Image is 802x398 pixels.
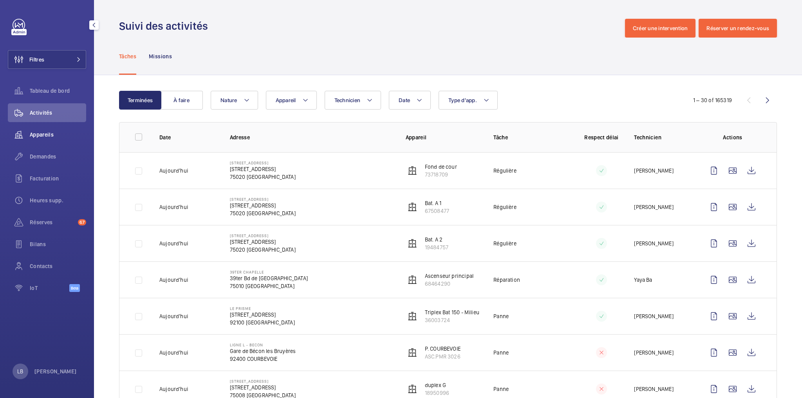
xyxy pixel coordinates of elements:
p: Ligne L - BECON [230,342,296,347]
button: Type d'app. [439,91,498,110]
span: Filtres [29,56,44,63]
p: Aujourd'hui [159,385,188,393]
p: Missions [149,52,172,60]
span: Facturation [30,175,86,182]
button: À faire [161,91,203,110]
p: Appareil [406,133,481,141]
p: Tâche [493,133,569,141]
p: Bat. A 1 [425,199,449,207]
img: elevator.svg [408,348,417,357]
button: Terminées [119,91,161,110]
img: elevator.svg [408,239,417,248]
p: 75020 [GEOGRAPHIC_DATA] [230,209,296,217]
p: 92400 COURBEVOIE [230,355,296,363]
button: Nature [211,91,258,110]
p: Régulière [493,203,517,211]
p: [STREET_ADDRESS] [230,238,296,246]
div: 1 – 30 of 165319 [693,96,732,104]
p: Réparation [493,276,520,284]
img: elevator.svg [408,275,417,285]
button: Date [389,91,431,110]
span: Bilans [30,240,86,248]
img: elevator.svg [408,166,417,175]
p: Bat. A 2 [425,236,448,243]
p: LB [17,367,23,375]
p: [STREET_ADDRESS] [230,379,296,384]
p: Aujourd'hui [159,167,188,175]
p: 67508477 [425,207,449,215]
p: [STREET_ADDRESS] [230,311,295,319]
p: 19484757 [425,243,448,251]
p: [PERSON_NAME] [634,385,673,393]
p: Technicien [634,133,692,141]
span: Date [399,97,410,103]
img: elevator.svg [408,312,417,321]
p: [PERSON_NAME] [634,167,673,175]
p: 36003724 [425,316,479,324]
p: 75010 [GEOGRAPHIC_DATA] [230,282,308,290]
span: Heures supp. [30,196,86,204]
p: Régulière [493,167,517,175]
span: Beta [69,284,80,292]
p: Actions [704,133,761,141]
span: Contacts [30,262,86,270]
p: Date [159,133,217,141]
p: Respect délai [582,133,622,141]
p: 73718709 [425,171,457,178]
p: 75020 [GEOGRAPHIC_DATA] [230,173,296,181]
button: Technicien [325,91,381,110]
p: Yaya Ba [634,276,652,284]
img: elevator.svg [408,202,417,212]
p: [PERSON_NAME] [34,367,77,375]
p: Adresse [230,133,393,141]
p: Tâches [119,52,136,60]
p: [PERSON_NAME] [634,203,673,211]
p: ASC.PMR 3026 [425,353,461,360]
p: [STREET_ADDRESS] [230,384,296,391]
p: Triplex Bat 150 - Milieu [425,308,479,316]
p: 75020 [GEOGRAPHIC_DATA] [230,246,296,254]
button: Réserver un rendez-vous [699,19,777,38]
span: Activités [30,109,86,117]
span: Tableau de bord [30,87,86,95]
p: Panne [493,349,509,357]
p: duplex G [425,381,449,389]
button: Créer une intervention [625,19,696,38]
p: 39ter Bd de [GEOGRAPHIC_DATA] [230,274,308,282]
p: [PERSON_NAME] [634,349,673,357]
h1: Suivi des activités [119,19,213,33]
p: Le Prisme [230,306,295,311]
p: Aujourd'hui [159,203,188,211]
p: Panne [493,385,509,393]
span: Technicien [334,97,361,103]
p: [STREET_ADDRESS] [230,165,296,173]
p: 92100 [GEOGRAPHIC_DATA] [230,319,295,326]
span: 67 [78,219,86,225]
p: [PERSON_NAME] [634,240,673,247]
p: [PERSON_NAME] [634,312,673,320]
span: Appareil [276,97,296,103]
p: [STREET_ADDRESS] [230,233,296,238]
p: 18950996 [425,389,449,397]
p: 39ter Chapelle [230,270,308,274]
button: Filtres [8,50,86,69]
p: P. COURBEVOIE [425,345,461,353]
p: Panne [493,312,509,320]
p: 68464290 [425,280,473,288]
p: Aujourd'hui [159,276,188,284]
span: Appareils [30,131,86,139]
p: Gare de Bécon les Bruyères [230,347,296,355]
p: [STREET_ADDRESS] [230,160,296,165]
p: Fond de cour [425,163,457,171]
span: Réserves [30,218,75,226]
p: Aujourd'hui [159,312,188,320]
button: Appareil [266,91,317,110]
p: Ascenseur principal [425,272,473,280]
p: [STREET_ADDRESS] [230,202,296,209]
span: IoT [30,284,69,292]
p: Régulière [493,240,517,247]
span: Type d'app. [448,97,477,103]
img: elevator.svg [408,384,417,394]
span: Nature [220,97,237,103]
p: Aujourd'hui [159,349,188,357]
